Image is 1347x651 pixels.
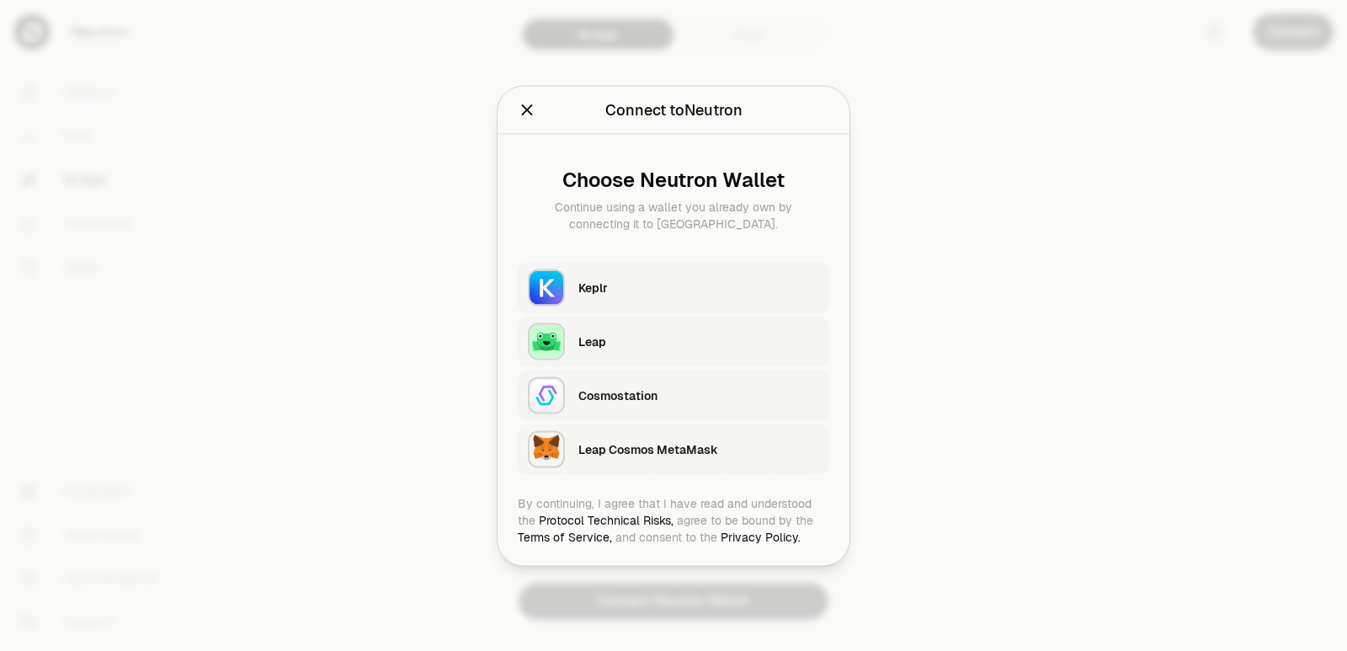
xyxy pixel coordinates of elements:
button: LeapLeap [518,316,829,366]
img: Leap Cosmos MetaMask [528,430,565,467]
button: KeplrKeplr [518,262,829,312]
img: Leap [528,323,565,360]
button: CosmostationCosmostation [518,370,829,420]
img: Keplr [528,269,565,306]
div: By continuing, I agree that I have read and understood the agree to be bound by the and consent t... [518,494,829,545]
a: Protocol Technical Risks, [539,512,673,527]
button: Close [518,98,536,121]
div: Continue using a wallet you already own by connecting it to [GEOGRAPHIC_DATA]. [531,198,816,232]
button: Leap Cosmos MetaMaskLeap Cosmos MetaMask [518,424,829,474]
div: Leap Cosmos MetaMask [578,440,819,457]
a: Terms of Service, [518,529,612,544]
div: Keplr [578,279,819,296]
a: Privacy Policy. [721,529,801,544]
div: Leap [578,333,819,350]
div: Connect to Neutron [605,98,743,121]
div: Choose Neutron Wallet [531,168,816,191]
img: Cosmostation [528,376,565,414]
div: Cosmostation [578,387,819,403]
